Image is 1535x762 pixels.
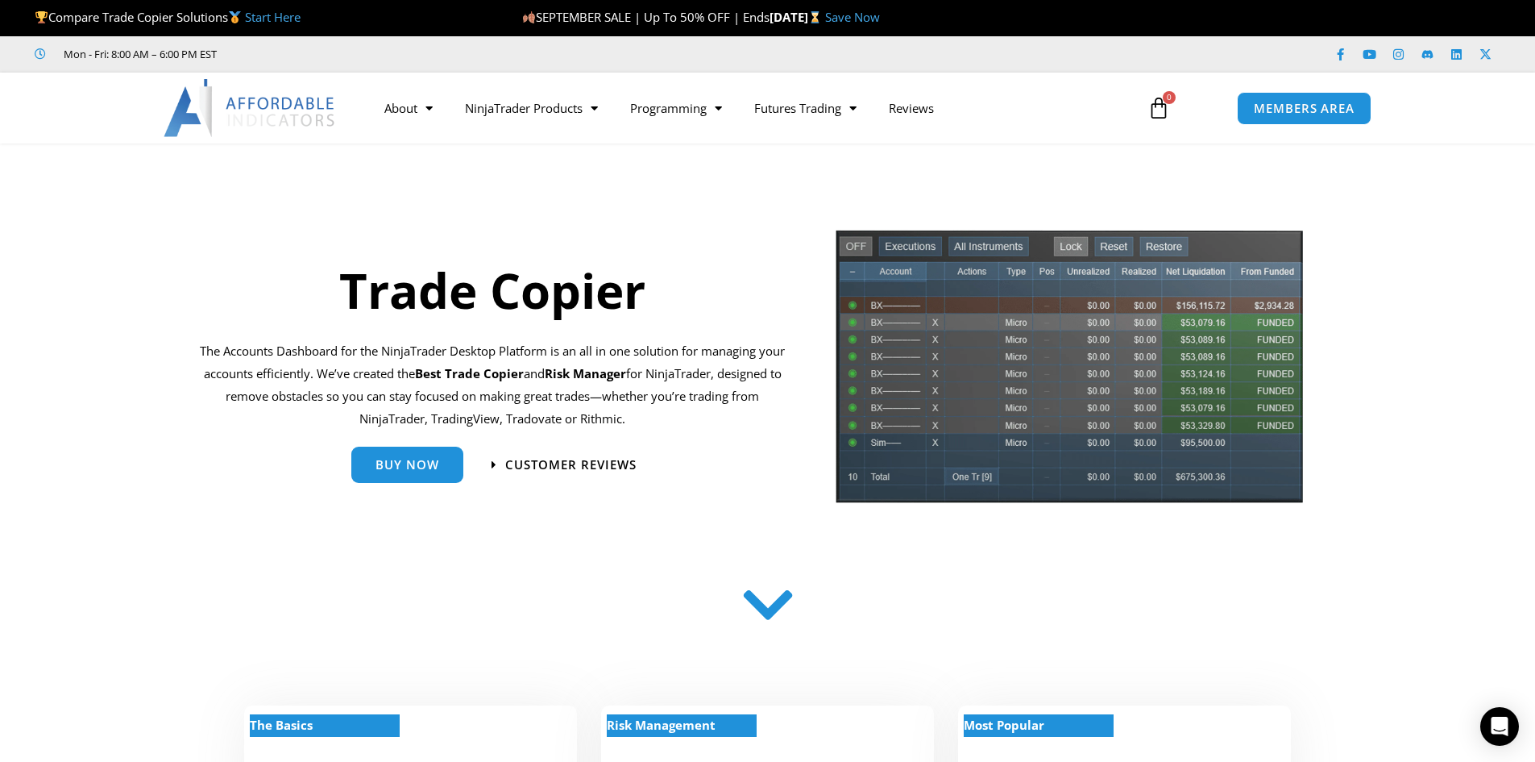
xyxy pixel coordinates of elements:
img: 🏆 [35,11,48,23]
span: Customer Reviews [505,459,637,471]
img: 🍂 [523,11,535,23]
b: Best Trade Copier [415,365,524,381]
a: MEMBERS AREA [1237,92,1371,125]
a: Programming [614,90,738,127]
a: Futures Trading [738,90,873,127]
nav: Menu [368,90,1129,127]
span: Mon - Fri: 8:00 AM – 6:00 PM EST [60,44,217,64]
span: Compare Trade Copier Solutions [35,9,301,25]
strong: [DATE] [770,9,825,25]
img: 🥇 [229,11,241,23]
a: NinjaTrader Products [449,90,614,127]
a: Reviews [873,90,950,127]
img: ⌛ [809,11,821,23]
p: The Accounts Dashboard for the NinjaTrader Desktop Platform is an all in one solution for managin... [200,340,786,430]
iframe: Customer reviews powered by Trustpilot [239,46,481,62]
strong: Most Popular [964,717,1044,733]
strong: The Basics [250,717,313,733]
span: 0 [1163,91,1176,104]
span: SEPTEMBER SALE | Up To 50% OFF | Ends [522,9,770,25]
img: tradecopier | Affordable Indicators – NinjaTrader [834,228,1305,516]
span: Buy Now [375,459,439,471]
a: Customer Reviews [492,459,637,471]
h1: Trade Copier [200,256,786,324]
strong: Risk Manager [545,365,626,381]
a: Start Here [245,9,301,25]
div: Open Intercom Messenger [1480,707,1519,746]
span: MEMBERS AREA [1254,102,1355,115]
a: Buy Now [351,447,463,483]
img: LogoAI | Affordable Indicators – NinjaTrader [164,79,337,137]
a: 0 [1123,85,1194,131]
a: About [368,90,449,127]
strong: Risk Management [607,717,716,733]
a: Save Now [825,9,880,25]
